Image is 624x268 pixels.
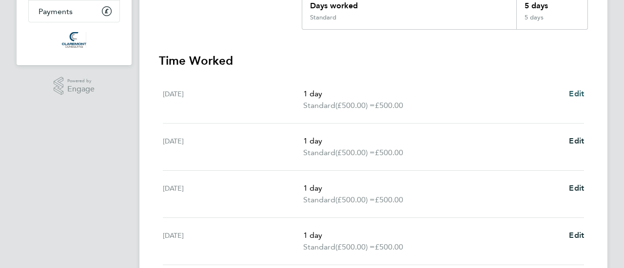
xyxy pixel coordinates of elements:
[163,88,303,111] div: [DATE]
[375,195,403,204] span: £500.00
[29,0,119,22] a: Payments
[163,135,303,159] div: [DATE]
[163,230,303,253] div: [DATE]
[335,242,375,251] span: (£500.00) =
[67,77,95,85] span: Powered by
[310,14,336,21] div: Standard
[375,242,403,251] span: £500.00
[569,135,584,147] a: Edit
[303,88,561,100] p: 1 day
[159,53,588,69] h3: Time Worked
[335,148,375,157] span: (£500.00) =
[62,32,86,48] img: claremontconsulting1-logo-retina.png
[516,14,587,29] div: 5 days
[375,148,403,157] span: £500.00
[39,7,73,16] span: Payments
[303,135,561,147] p: 1 day
[375,101,403,110] span: £500.00
[335,195,375,204] span: (£500.00) =
[67,85,95,93] span: Engage
[569,136,584,145] span: Edit
[303,182,561,194] p: 1 day
[569,231,584,240] span: Edit
[569,182,584,194] a: Edit
[28,32,120,48] a: Go to home page
[569,89,584,98] span: Edit
[54,77,95,95] a: Powered byEngage
[303,241,335,253] span: Standard
[303,147,335,159] span: Standard
[569,183,584,193] span: Edit
[303,194,335,206] span: Standard
[569,88,584,100] a: Edit
[303,100,335,111] span: Standard
[303,230,561,241] p: 1 day
[335,101,375,110] span: (£500.00) =
[569,230,584,241] a: Edit
[163,182,303,206] div: [DATE]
